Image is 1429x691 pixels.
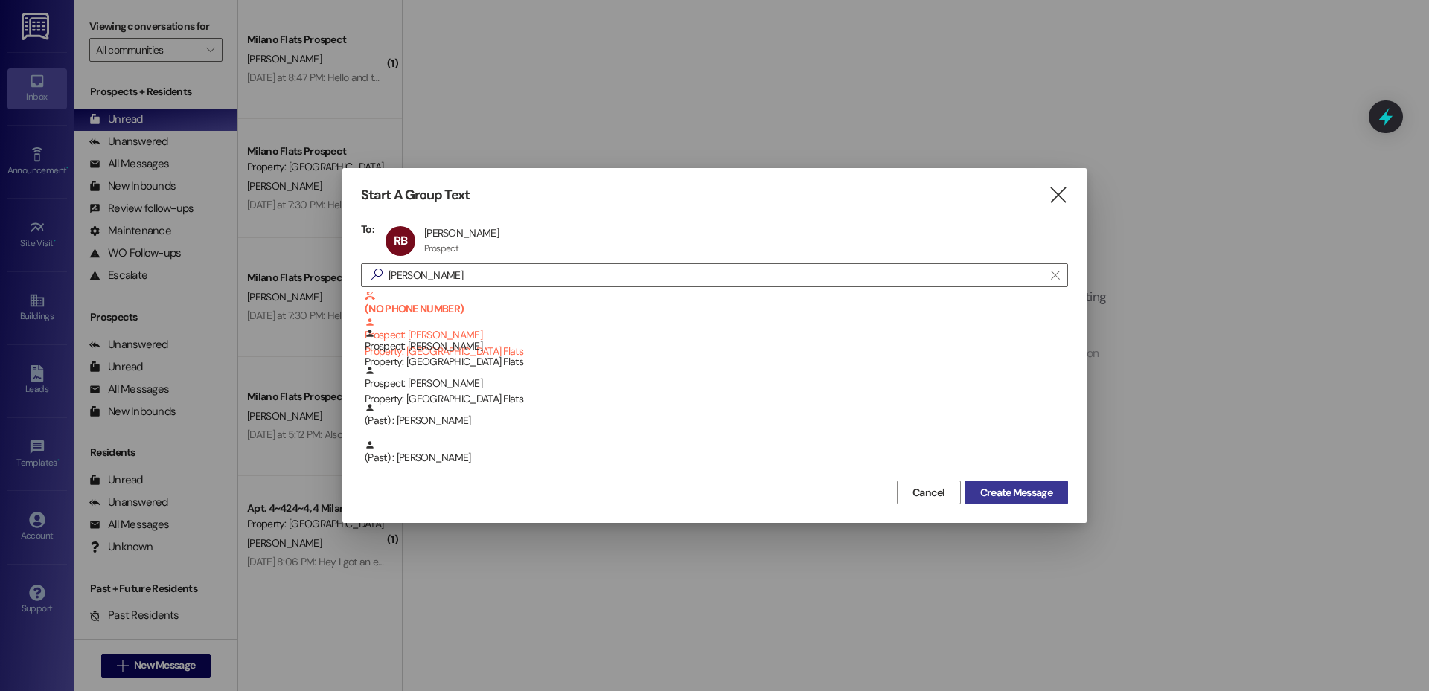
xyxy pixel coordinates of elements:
div: (Past) : [PERSON_NAME] [365,440,1068,466]
button: Create Message [965,481,1068,504]
i:  [365,267,389,283]
h3: To: [361,222,374,236]
b: (NO PHONE NUMBER) [365,291,1068,315]
div: [PERSON_NAME] [424,226,499,240]
div: (Past) : [PERSON_NAME] [365,402,1068,428]
div: Prospect: [PERSON_NAME]Property: [GEOGRAPHIC_DATA] Flats [361,365,1068,402]
span: Cancel [912,485,945,501]
div: Prospect: [PERSON_NAME] [365,365,1068,408]
button: Clear text [1043,264,1067,286]
button: Cancel [897,481,961,504]
h3: Start A Group Text [361,187,470,204]
input: Search for any contact or apartment [389,265,1043,286]
div: (Past) : [PERSON_NAME] [361,402,1068,440]
div: Prospect: [PERSON_NAME] [365,291,1068,359]
div: Prospect: [PERSON_NAME]Property: [GEOGRAPHIC_DATA] Flats [361,328,1068,365]
div: (Past) : [PERSON_NAME] [361,440,1068,477]
i:  [1051,269,1059,281]
div: (NO PHONE NUMBER) Prospect: [PERSON_NAME]Property: [GEOGRAPHIC_DATA] Flats [361,291,1068,328]
div: Property: [GEOGRAPHIC_DATA] Flats [365,391,1068,407]
div: Prospect [424,242,458,254]
span: RB [394,233,407,248]
span: Create Message [980,485,1052,501]
i:  [1048,187,1068,203]
div: Property: [GEOGRAPHIC_DATA] Flats [365,354,1068,370]
div: Prospect: [PERSON_NAME] [365,328,1068,370]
